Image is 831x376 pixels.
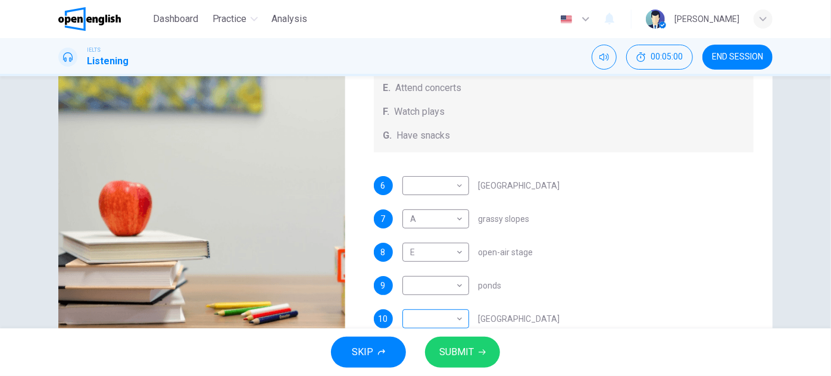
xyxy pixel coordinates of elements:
span: ponds [479,281,502,290]
img: en [559,15,574,24]
button: Practice [208,8,263,30]
span: 10 [379,315,388,323]
button: Dashboard [148,8,203,30]
span: grassy slopes [479,215,530,223]
span: G. [383,129,392,143]
span: 00:05:00 [651,52,683,62]
span: [GEOGRAPHIC_DATA] [479,315,560,323]
div: Hide [626,45,693,70]
button: END SESSION [702,45,773,70]
button: Analysis [267,8,313,30]
span: 7 [381,215,386,223]
span: F. [383,105,390,119]
button: SUBMIT [425,337,500,368]
span: Have snacks [397,129,451,143]
span: E. [383,81,391,95]
span: [GEOGRAPHIC_DATA] [479,181,560,190]
h1: Listening [87,54,129,68]
img: Hampstead Audio Tour [58,62,345,352]
span: Dashboard [153,12,198,26]
button: 00:05:00 [626,45,693,70]
span: END SESSION [712,52,763,62]
span: Watch plays [395,105,445,119]
div: Mute [592,45,617,70]
span: 6 [381,181,386,190]
span: Practice [213,12,247,26]
div: A [402,202,465,236]
span: Attend concerts [396,81,462,95]
span: SKIP [352,344,373,361]
span: open-air stage [479,248,533,256]
a: OpenEnglish logo [58,7,148,31]
span: SUBMIT [439,344,474,361]
span: 9 [381,281,386,290]
img: OpenEnglish logo [58,7,121,31]
span: IELTS [87,46,101,54]
span: 8 [381,248,386,256]
div: E [402,236,465,270]
button: SKIP [331,337,406,368]
div: [PERSON_NAME] [674,12,739,26]
img: Profile picture [646,10,665,29]
span: Analysis [272,12,308,26]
